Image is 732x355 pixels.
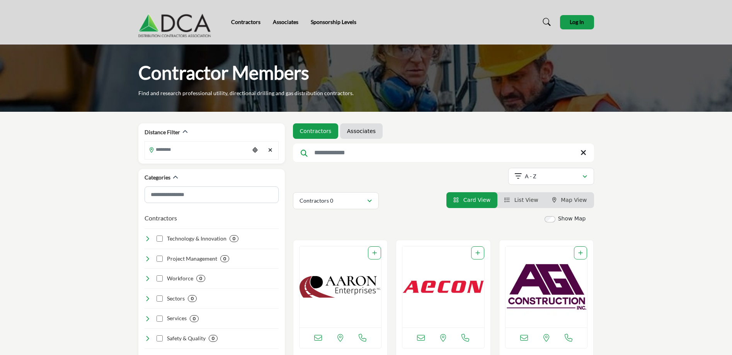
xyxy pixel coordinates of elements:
b: 0 [233,236,235,241]
input: Select Sectors checkbox [157,295,163,302]
input: Select Project Management checkbox [157,256,163,262]
h4: Workforce: Skilled, experienced, and diverse professionals dedicated to excellence in all aspects... [167,275,193,282]
li: List View [497,192,545,208]
a: Search [535,16,556,28]
div: 0 Results For Services [190,315,199,322]
p: Contractors 0 [300,197,333,205]
input: Select Safety & Quality checkbox [157,335,163,341]
button: Contractors [145,213,177,223]
a: Contractors [300,127,332,135]
img: AGI Construction Inc. [506,246,587,328]
input: Search Category [145,186,279,203]
li: Card View [446,192,497,208]
input: Select Technology & Innovation checkbox [157,236,163,242]
div: 0 Results For Sectors [188,295,197,302]
a: Map View [552,197,587,203]
b: 0 [212,336,214,341]
a: Add To List [578,250,583,256]
img: AECON Group Inc. [402,246,484,328]
a: Associates [347,127,376,135]
div: Choose your current location [249,142,261,159]
h1: Contractor Members [138,61,309,85]
h4: Sectors: Serving multiple industries, including oil & gas, water, sewer, electric power, and tele... [167,295,185,302]
label: Show Map [558,215,586,223]
a: Add To List [372,250,377,256]
h2: Categories [145,174,170,181]
p: Find and research professional utility, directional drilling and gas distribution contractors. [138,89,354,97]
span: Log In [570,19,584,25]
img: Site Logo [138,7,215,38]
div: Clear search location [265,142,276,159]
b: 0 [199,276,202,281]
button: Contractors 0 [293,192,379,209]
span: Map View [561,197,587,203]
input: Search Location [145,142,249,157]
a: Open Listing in new tab [300,246,381,328]
a: View List [504,197,538,203]
button: A - Z [508,168,594,185]
span: Card View [463,197,490,203]
a: View Card [453,197,490,203]
b: 0 [193,316,196,321]
a: Add To List [475,250,480,256]
span: List View [514,197,538,203]
h2: Distance Filter [145,128,180,136]
div: 0 Results For Technology & Innovation [230,235,238,242]
input: Select Services checkbox [157,316,163,322]
div: 0 Results For Project Management [220,255,229,262]
input: Select Workforce checkbox [157,275,163,282]
input: Search Keyword [293,143,594,162]
p: A - Z [525,172,536,180]
img: Aaron Enterprises Inc. [300,246,381,328]
li: Map View [545,192,594,208]
h4: Project Management: Effective planning, coordination, and oversight to deliver projects on time, ... [167,255,217,263]
a: Open Listing in new tab [506,246,587,328]
a: Contractors [231,19,260,25]
h4: Safety & Quality: Unwavering commitment to ensuring the highest standards of safety, compliance, ... [167,335,206,342]
a: Open Listing in new tab [402,246,484,328]
a: Associates [273,19,298,25]
h4: Services: Comprehensive offerings for pipeline construction, maintenance, and repair across vario... [167,314,187,322]
b: 0 [223,256,226,261]
a: Sponsorship Levels [311,19,356,25]
b: 0 [191,296,194,301]
div: 0 Results For Safety & Quality [209,335,218,342]
button: Log In [560,15,594,29]
h4: Technology & Innovation: Leveraging cutting-edge tools, systems, and processes to optimize effici... [167,235,226,242]
div: 0 Results For Workforce [196,275,205,282]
